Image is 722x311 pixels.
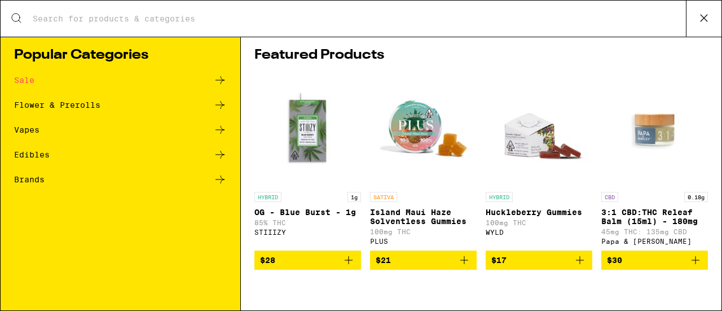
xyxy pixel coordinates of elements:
p: HYBRID [254,192,281,202]
div: Vapes [14,126,39,134]
span: $17 [491,256,507,265]
div: WYLD [486,229,592,236]
button: Add to bag [254,251,361,270]
button: Add to bag [370,251,477,270]
a: Open page for Island Maui Haze Solventless Gummies from PLUS [370,73,477,251]
p: CBD [601,192,618,202]
div: PLUS [370,238,477,245]
img: Papa & Barkley - 3:1 CBD:THC Releaf Balm (15ml) - 180mg [601,73,708,186]
p: 3:1 CBD:THC Releaf Balm (15ml) - 180mg [601,208,708,226]
a: Sale [14,73,227,87]
p: Island Maui Haze Solventless Gummies [370,208,477,226]
a: Open page for OG - Blue Burst - 1g from STIIIZY [254,73,361,251]
a: Flower & Prerolls [14,98,227,112]
div: Edibles [14,151,50,159]
input: Search for products & categories [32,14,686,24]
img: WYLD - Huckleberry Gummies [486,73,592,186]
a: Open page for Huckleberry Gummies from WYLD [486,73,592,251]
p: 100mg THC [486,219,592,226]
h1: Featured Products [254,49,708,62]
a: Vapes [14,123,227,137]
span: Hi. Need any help? [7,8,81,17]
p: 85% THC [254,219,361,226]
p: 100mg THC [370,228,477,235]
p: 45mg THC: 135mg CBD [601,228,708,235]
div: STIIIZY [254,229,361,236]
p: Huckleberry Gummies [486,208,592,217]
img: PLUS - Island Maui Haze Solventless Gummies [370,73,477,186]
a: Open page for 3:1 CBD:THC Releaf Balm (15ml) - 180mg from Papa & Barkley [601,73,708,251]
a: Brands [14,173,227,186]
div: Brands [14,176,45,183]
p: OG - Blue Burst - 1g [254,208,361,217]
p: SATIVA [370,192,397,202]
h1: Popular Categories [14,49,227,62]
button: Add to bag [601,251,708,270]
p: HYBRID [486,192,513,202]
div: Sale [14,76,34,84]
span: $21 [376,256,391,265]
span: $30 [607,256,622,265]
p: 0.18g [684,192,708,202]
div: Papa & [PERSON_NAME] [601,238,708,245]
a: Edibles [14,148,227,161]
button: Add to bag [486,251,592,270]
div: Flower & Prerolls [14,101,100,109]
p: 1g [347,192,361,202]
span: $28 [260,256,275,265]
img: STIIIZY - OG - Blue Burst - 1g [254,73,361,186]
